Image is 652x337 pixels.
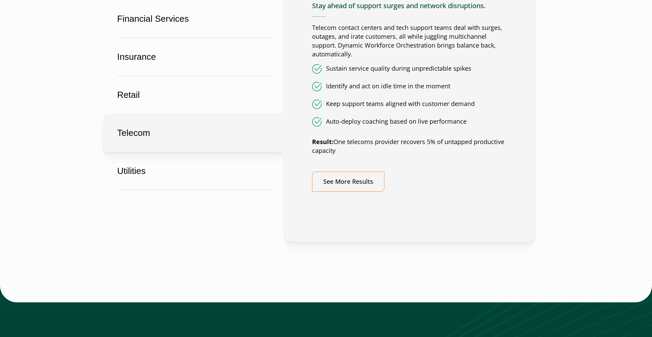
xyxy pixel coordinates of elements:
[312,82,507,91] li: Identify and act on idle time in the moment
[103,38,284,76] button: Insurance
[103,76,284,114] button: Retail
[312,2,507,17] h4: Stay ahead of support surges and network disruptions.
[312,23,507,59] p: Telecom contact centers and tech support teams deal with surges, outages, and irate customers, al...
[312,138,507,155] p: One telecoms provider recovers 5% of untapped productive capacity
[312,138,333,146] strong: Result:
[103,152,284,190] button: Utilities
[312,64,507,74] li: Sustain service quality during unpredictable spikes
[103,114,284,152] button: Telecom
[312,117,507,127] li: Auto-deploy coaching based on live performance
[312,100,507,109] li: Keep support teams aligned with customer demand
[312,172,384,192] a: See More Results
